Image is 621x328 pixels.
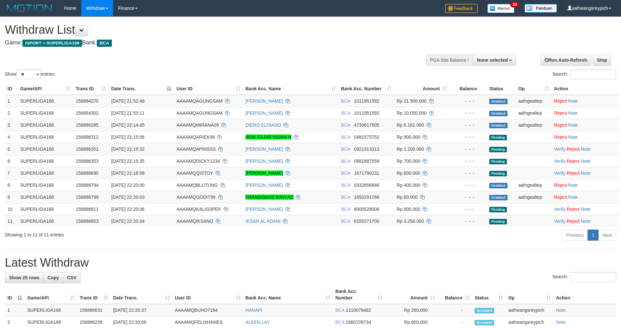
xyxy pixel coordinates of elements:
[177,146,216,152] span: AAAAMQAPINSSS
[489,195,508,200] span: Grabbed
[76,134,99,140] span: 156886312
[341,158,350,164] span: BCA
[5,131,18,143] td: 4
[554,170,565,176] a: Verify
[177,219,213,224] span: AAAAMQIKSANO
[489,135,507,140] span: Pending
[341,207,350,212] span: BCA
[245,134,291,140] a: ARIK FAJAR KISMA H
[551,83,618,95] th: Action
[18,119,73,131] td: SUPERLIGA168
[354,195,379,200] span: Copy 1650291766 to clipboard
[554,98,567,104] a: Reject
[172,285,243,304] th: User ID: activate to sort column ascending
[397,219,424,224] span: Rp 4.250.000
[177,207,221,212] span: AAAAMQKALIG0PEK
[341,146,350,152] span: BCA
[354,170,379,176] span: Copy 1671790231 to clipboard
[338,83,394,95] th: Bank Acc. Number: activate to sort column ascending
[177,122,219,128] span: AAAAMQMIRANA09
[551,191,618,203] td: ·
[341,195,350,200] span: BCA
[562,230,588,241] a: Previous
[516,83,551,95] th: Op: activate to sort column ascending
[554,183,567,188] a: Reject
[516,95,551,107] td: aafngealtep
[554,207,565,212] a: Verify
[397,207,420,212] span: Rp 800.000
[354,158,379,164] span: Copy 0881887559 to clipboard
[556,320,566,325] a: Note
[354,110,379,116] span: Copy 1011951592 to clipboard
[551,143,618,155] td: · ·
[111,98,144,104] span: [DATE] 21:52:48
[5,285,25,304] th: ID: activate to sort column descending
[397,98,427,104] span: Rp 21.500.000
[341,110,350,116] span: BCA
[5,83,18,95] th: ID
[341,219,350,224] span: BCA
[452,182,484,188] div: - - -
[333,285,385,304] th: Bank Acc. Number: activate to sort column ascending
[341,183,350,188] span: BCA
[9,275,39,280] span: Show 25 rows
[581,158,590,164] a: Note
[245,195,294,200] a: FRANSISKUS RAVI AD
[452,206,484,212] div: - - -
[77,304,111,316] td: 156886631
[177,183,218,188] span: AAAAMQBLUTUNG
[18,107,73,119] td: SUPERLIGA168
[243,83,338,95] th: Bank Acc. Name: activate to sort column ascending
[109,83,174,95] th: Date Trans.: activate to sort column descending
[567,158,580,164] a: Reject
[97,40,112,47] span: BCA
[245,219,281,224] a: IKSAN AL ADANI
[18,155,73,167] td: SUPERLIGA168
[516,119,551,131] td: aafngealtep
[489,207,507,212] span: Pending
[437,304,472,316] td: -
[5,69,54,79] label: Show entries
[516,107,551,119] td: aafngealtep
[5,23,407,36] h1: Withdraw List
[5,272,44,283] a: Show 25 rows
[245,320,270,325] a: ALKEN LAY
[581,146,590,152] a: Note
[516,191,551,203] td: aafngealtep
[245,308,262,313] a: HANAPI
[394,83,450,95] th: Amount: activate to sort column ascending
[354,134,379,140] span: Copy 0481575752 to clipboard
[551,215,618,227] td: · ·
[452,146,484,152] div: - - -
[551,107,618,119] td: ·
[524,4,557,13] img: panduan.png
[111,158,144,164] span: [DATE] 22:15:35
[556,308,566,313] a: Note
[18,215,73,227] td: SUPERLIGA168
[554,134,567,140] a: Reject
[487,4,515,13] img: Button%20Memo.svg
[67,275,76,280] span: CSV
[111,219,144,224] span: [DATE] 22:20:34
[111,285,172,304] th: Date Trans.: activate to sort column ascending
[553,285,616,304] th: Action
[16,69,41,79] select: Showentries
[551,203,618,215] td: · ·
[445,4,478,13] img: Feedback.jpg
[5,95,18,107] td: 1
[245,207,283,212] a: [PERSON_NAME]
[177,110,223,116] span: AAAAMQAGUNGSAM
[593,55,611,66] a: Stop
[174,83,243,95] th: User ID: activate to sort column ascending
[111,134,144,140] span: [DATE] 22:15:06
[5,179,18,191] td: 8
[76,219,99,224] span: 156886853
[18,131,73,143] td: SUPERLIGA168
[22,40,82,47] span: ISPORT > SUPERLIGA168
[5,215,18,227] td: 11
[245,122,281,128] a: DIERO ELDIANO
[354,98,379,104] span: Copy 1011951592 to clipboard
[581,170,590,176] a: Note
[63,272,81,283] a: CSV
[111,122,144,128] span: [DATE] 22:14:45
